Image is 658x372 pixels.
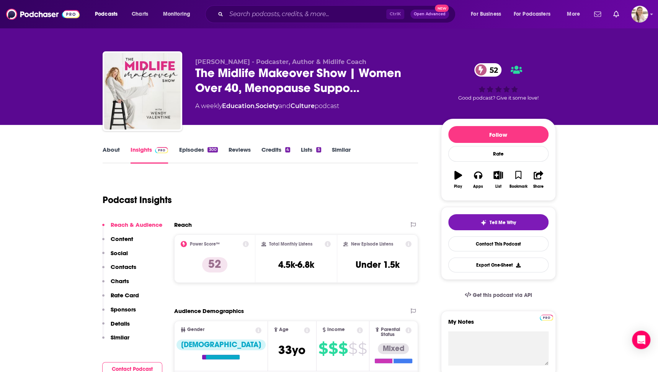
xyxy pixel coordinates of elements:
[591,8,604,21] a: Show notifications dropdown
[378,343,409,354] div: Mixed
[111,235,133,243] p: Content
[256,102,279,110] a: Society
[386,9,404,19] span: Ctrl K
[158,8,200,20] button: open menu
[174,307,244,315] h2: Audience Demographics
[202,257,227,272] p: 52
[356,259,400,270] h3: Under 1.5k
[301,146,321,164] a: Lists5
[448,166,468,193] button: Play
[414,12,446,16] span: Open Advanced
[103,194,172,206] h1: Podcast Insights
[6,7,80,21] img: Podchaser - Follow, Share and Rate Podcasts
[533,184,544,189] div: Share
[338,343,348,355] span: $
[131,146,168,164] a: InsightsPodchaser Pro
[465,8,511,20] button: open menu
[111,263,136,270] p: Contacts
[102,334,129,348] button: Similar
[472,292,532,298] span: Get this podcast via API
[103,146,120,164] a: About
[471,9,501,20] span: For Business
[261,146,290,164] a: Credits4
[222,102,255,110] a: Education
[448,257,549,272] button: Export One-Sheet
[610,8,622,21] a: Show notifications dropdown
[155,147,168,153] img: Podchaser Pro
[562,8,589,20] button: open menu
[111,249,128,257] p: Social
[328,343,338,355] span: $
[540,315,553,321] img: Podchaser Pro
[279,327,289,332] span: Age
[448,146,549,162] div: Rate
[187,327,204,332] span: Gender
[332,146,351,164] a: Similar
[631,6,648,23] img: User Profile
[631,6,648,23] span: Logged in as acquavie
[410,10,449,19] button: Open AdvancedNew
[459,286,538,305] a: Get this podcast via API
[229,146,251,164] a: Reviews
[279,102,291,110] span: and
[102,221,162,235] button: Reach & Audience
[127,8,153,20] a: Charts
[348,343,357,355] span: $
[102,320,130,334] button: Details
[255,102,256,110] span: ,
[474,63,502,77] a: 52
[468,166,488,193] button: Apps
[179,146,217,164] a: Episodes300
[111,292,139,299] p: Rate Card
[90,8,127,20] button: open menu
[631,6,648,23] button: Show profile menu
[104,53,181,129] img: The Midlife Makeover Show | Women Over 40, Menopause Support, Life After Divorce, Empty Nest Advi...
[514,9,550,20] span: For Podcasters
[441,58,556,106] div: 52Good podcast? Give it some love!
[508,166,528,193] button: Bookmark
[132,9,148,20] span: Charts
[482,63,502,77] span: 52
[318,343,328,355] span: $
[102,292,139,306] button: Rate Card
[226,8,386,20] input: Search podcasts, credits, & more...
[480,220,487,226] img: tell me why sparkle
[490,220,516,226] span: Tell Me Why
[285,147,290,152] div: 4
[195,58,366,66] span: [PERSON_NAME] - Podcaster, Author & Midlife Coach
[327,327,345,332] span: Income
[102,249,128,264] button: Social
[509,184,527,189] div: Bookmark
[495,184,501,189] div: List
[448,318,549,331] label: My Notes
[195,102,339,111] div: A weekly podcast
[448,236,549,251] a: Contact This Podcast
[278,259,314,270] h3: 4.5k-6.8k
[102,306,136,320] button: Sponsors
[509,8,562,20] button: open menu
[190,241,220,247] h2: Power Score™
[454,184,462,189] div: Play
[278,343,305,357] span: 33 yo
[632,331,650,349] div: Open Intercom Messenger
[111,306,136,313] p: Sponsors
[102,263,136,277] button: Contacts
[111,334,129,341] p: Similar
[316,147,321,152] div: 5
[291,102,315,110] a: Culture
[174,221,192,228] h2: Reach
[207,147,217,152] div: 300
[448,214,549,230] button: tell me why sparkleTell Me Why
[111,277,129,285] p: Charts
[380,327,404,337] span: Parental Status
[473,184,483,189] div: Apps
[111,221,162,228] p: Reach & Audience
[269,241,312,247] h2: Total Monthly Listens
[567,9,580,20] span: More
[111,320,130,327] p: Details
[540,313,553,321] a: Pro website
[488,166,508,193] button: List
[212,5,463,23] div: Search podcasts, credits, & more...
[528,166,548,193] button: Share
